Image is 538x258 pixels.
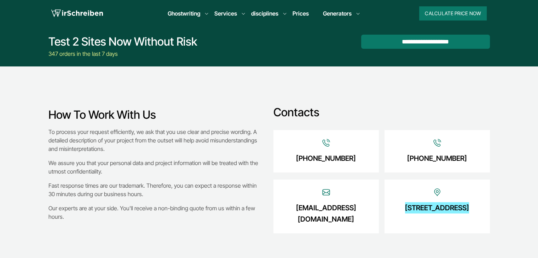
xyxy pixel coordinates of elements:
font: To process your request efficiently, we ask that you use clear and precise wording. A detailed de... [48,128,257,152]
a: [EMAIL_ADDRESS][DOMAIN_NAME] [284,202,369,225]
a: Prices [293,10,309,17]
font: Calculate price now [425,10,481,16]
img: logo wewrite [51,8,103,19]
font: [PHONE_NUMBER] [296,154,356,163]
font: We assure you that your personal data and project information will be treated with the utmost con... [48,159,258,175]
font: Generators [323,10,352,17]
font: 347 orders in the last 7 days [48,50,118,57]
button: Calculate price now [419,6,487,20]
img: Icon [322,139,330,147]
a: [PHONE_NUMBER] [407,153,467,164]
font: [EMAIL_ADDRESS][DOMAIN_NAME] [296,204,356,223]
font: Ghostwriting [168,10,200,17]
a: [STREET_ADDRESS] [405,202,469,213]
font: Fast response times are our trademark. Therefore, you can expect a response within 30 minutes dur... [48,182,257,198]
a: [PHONE_NUMBER] [296,153,356,164]
font: Services [214,10,237,17]
img: Icon [433,188,441,197]
font: Test 2 sites now without risk [48,35,197,48]
img: Icon [433,139,441,147]
font: Contacts [273,105,319,119]
font: [STREET_ADDRESS] [405,204,469,212]
img: Icon [322,188,330,197]
font: disciplines [251,10,278,17]
font: How to work with us [48,108,156,122]
font: Our experts are at your side. You'll receive a non-binding quote from us within a few hours. [48,205,255,220]
font: [PHONE_NUMBER] [407,154,467,163]
a: Services [214,9,237,18]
